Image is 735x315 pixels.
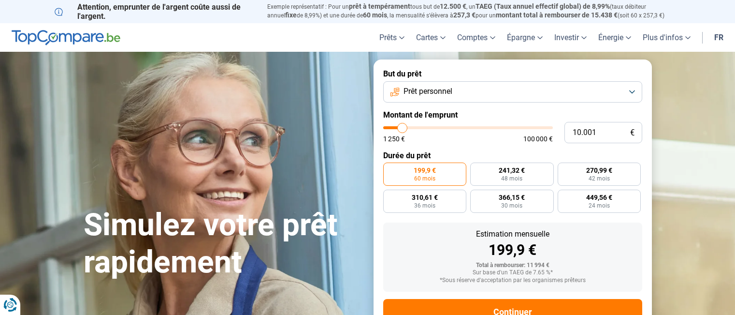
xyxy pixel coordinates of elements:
div: 199,9 € [391,243,634,257]
span: 48 mois [501,176,522,181]
label: Montant de l'emprunt [383,110,642,120]
span: montant total à rembourser de 15.438 € [496,11,618,19]
div: Estimation mensuelle [391,230,634,238]
span: 100 000 € [523,135,553,142]
a: Comptes [451,23,501,52]
span: € [630,129,634,137]
label: Durée du prêt [383,151,642,160]
span: 24 mois [589,203,610,209]
span: 310,61 € [412,194,438,201]
h1: Simulez votre prêt rapidement [84,207,362,281]
span: prêt à tempérament [349,2,410,10]
a: Prêts [374,23,410,52]
span: 42 mois [589,176,610,181]
img: TopCompare [12,30,120,45]
span: TAEG (Taux annuel effectif global) de 8,99% [476,2,610,10]
a: Énergie [592,23,637,52]
a: Cartes [410,23,451,52]
a: Plus d'infos [637,23,696,52]
span: 30 mois [501,203,522,209]
button: Prêt personnel [383,81,642,103]
div: Total à rembourser: 11 994 € [391,262,634,269]
span: 270,99 € [586,167,612,174]
span: 257,3 € [453,11,476,19]
span: fixe [285,11,297,19]
label: But du prêt [383,69,642,78]
span: 12.500 € [440,2,466,10]
span: 1 250 € [383,135,405,142]
a: fr [708,23,729,52]
div: *Sous réserve d'acceptation par les organismes prêteurs [391,277,634,284]
span: 60 mois [414,176,435,181]
span: 199,9 € [414,167,436,174]
span: Prêt personnel [404,86,452,97]
div: Sur base d'un TAEG de 7.65 %* [391,270,634,276]
p: Exemple représentatif : Pour un tous but de , un (taux débiteur annuel de 8,99%) et une durée de ... [267,2,681,20]
span: 241,32 € [499,167,525,174]
span: 60 mois [363,11,387,19]
a: Épargne [501,23,548,52]
span: 449,56 € [586,194,612,201]
p: Attention, emprunter de l'argent coûte aussi de l'argent. [55,2,256,21]
span: 366,15 € [499,194,525,201]
span: 36 mois [414,203,435,209]
a: Investir [548,23,592,52]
